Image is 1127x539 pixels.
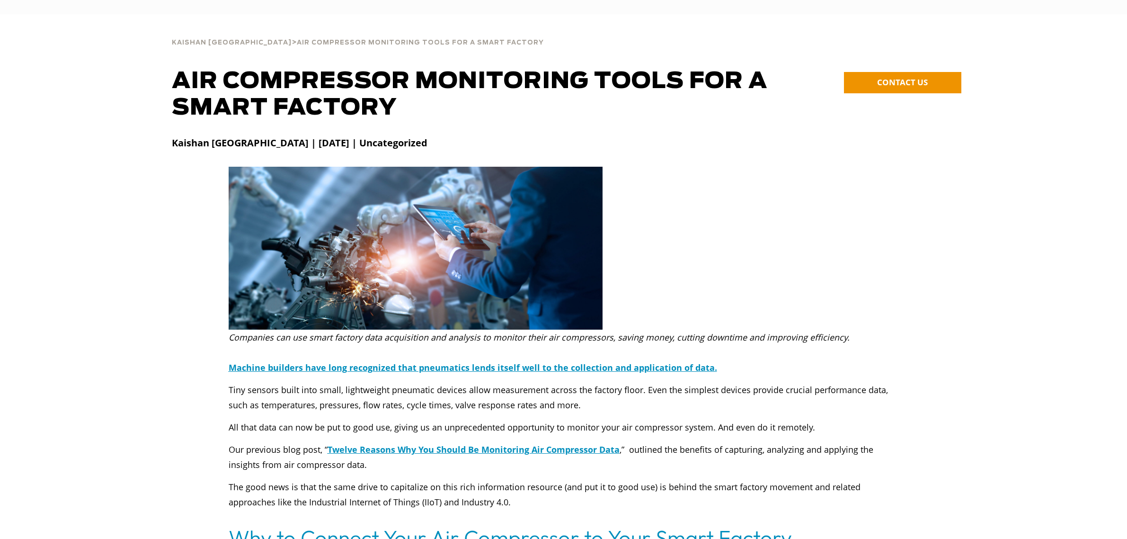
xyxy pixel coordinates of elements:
p: The good news is that the same drive to capitalize on this rich information resource (and put it ... [229,479,899,525]
a: Kaishan [GEOGRAPHIC_DATA] [172,38,292,46]
span: CONTACT US [877,77,928,88]
div: > [172,28,544,50]
a: Air Compressor Monitoring Tools for a Smart Factory [297,38,544,46]
img: Air Compressor Monitoring Tools for a Smart Factory [229,167,603,330]
p: Our previous blog post, “ ,” outlined the benefits of capturing, analyzing and applying the insig... [229,442,899,472]
a: Twelve Reasons Why You Should Be Monitoring Air Compressor Data [328,444,620,455]
a: CONTACT US [844,72,961,93]
h1: Air Compressor Monitoring Tools for a Smart Factory [172,68,797,121]
span: Kaishan [GEOGRAPHIC_DATA] [172,40,292,46]
p: Tiny sensors built into small, lightweight pneumatic devices allow measurement across the factory... [229,382,899,413]
p: All that data can now be put to good use, giving us an unprecedented opportunity to monitor your ... [229,420,899,435]
em: Companies can use smart factory data acquisition and analysis to monitor their air compressors, s... [229,332,850,343]
span: Air Compressor Monitoring Tools for a Smart Factory [297,40,544,46]
a: Machine builders have long recognized that pneumatics lends itself well to the collection and app... [229,362,717,373]
strong: Kaishan [GEOGRAPHIC_DATA] | [DATE] | Uncategorized [172,136,427,149]
u: Machine builders have long recognized that pneumatics lends itself well to the collection and app... [229,362,715,373]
